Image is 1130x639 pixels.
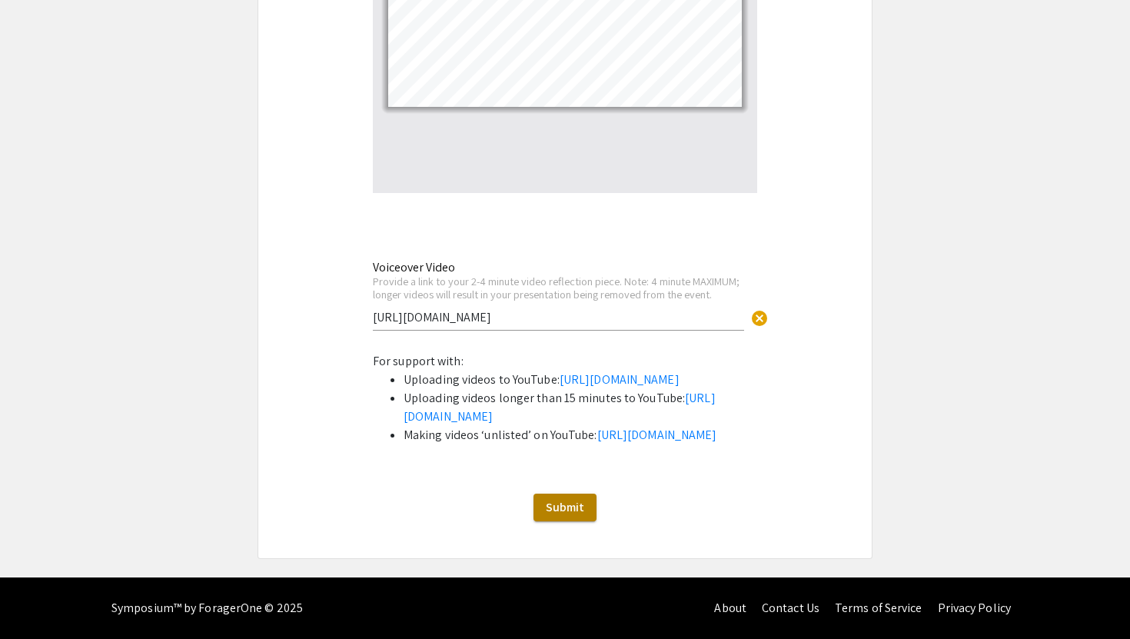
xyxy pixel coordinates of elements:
a: [URL][DOMAIN_NAME] [560,371,680,388]
li: Uploading videos longer than 15 minutes to YouTube: [404,389,757,426]
a: [URL][DOMAIN_NAME] [404,390,716,424]
a: Privacy Policy [938,600,1011,616]
div: Provide a link to your 2-4 minute video reflection piece. Note: 4 minute MAXIMUM; longer videos w... [373,275,744,301]
a: [URL][DOMAIN_NAME] [597,427,717,443]
a: About [714,600,746,616]
span: Submit [546,499,584,515]
input: Type Here [373,309,744,325]
span: cancel [750,309,769,328]
div: Symposium™ by ForagerOne © 2025 [111,577,303,639]
a: Contact Us [762,600,819,616]
li: Uploading videos to YouTube: [404,371,757,389]
mat-label: Voiceover Video [373,259,455,275]
button: Clear [744,301,775,332]
a: Terms of Service [835,600,922,616]
span: For support with: [373,353,464,369]
button: Submit [533,494,597,521]
iframe: Chat [12,570,65,627]
li: Making videos ‘unlisted’ on YouTube: [404,426,757,444]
